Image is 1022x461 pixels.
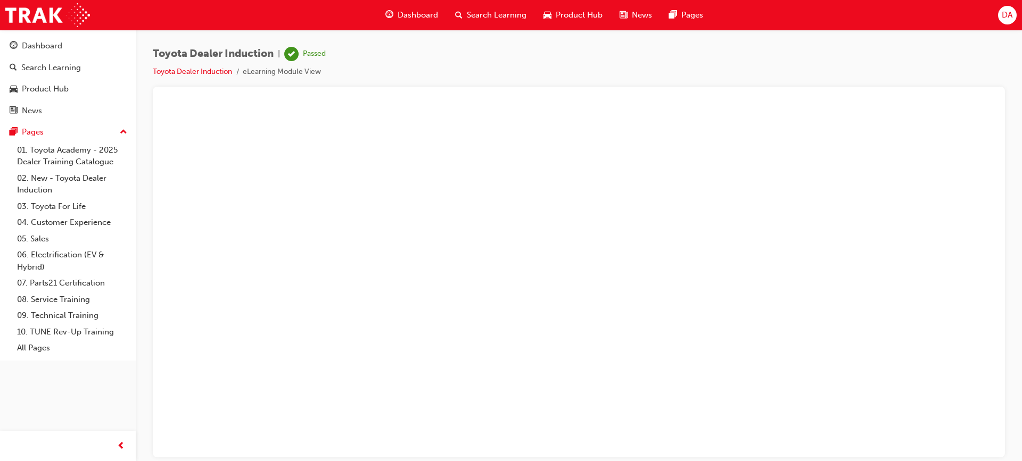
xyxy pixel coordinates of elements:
[278,48,280,60] span: |
[13,170,131,198] a: 02. New - Toyota Dealer Induction
[632,9,652,21] span: News
[22,105,42,117] div: News
[284,47,299,61] span: learningRecordVerb_PASS-icon
[385,9,393,22] span: guage-icon
[611,4,661,26] a: news-iconNews
[13,291,131,308] a: 08. Service Training
[377,4,447,26] a: guage-iconDashboard
[153,67,232,76] a: Toyota Dealer Induction
[13,198,131,215] a: 03. Toyota For Life
[4,122,131,142] button: Pages
[4,34,131,122] button: DashboardSearch LearningProduct HubNews
[4,36,131,56] a: Dashboard
[120,125,127,139] span: up-icon
[1002,9,1012,21] span: DA
[669,9,677,22] span: pages-icon
[13,142,131,170] a: 01. Toyota Academy - 2025 Dealer Training Catalogue
[13,275,131,291] a: 07. Parts21 Certification
[10,128,18,137] span: pages-icon
[21,62,81,74] div: Search Learning
[4,101,131,121] a: News
[22,126,44,138] div: Pages
[117,440,125,453] span: prev-icon
[153,48,274,60] span: Toyota Dealer Induction
[10,63,17,73] span: search-icon
[303,49,326,59] div: Passed
[13,214,131,231] a: 04. Customer Experience
[455,9,463,22] span: search-icon
[5,3,90,27] img: Trak
[13,307,131,324] a: 09. Technical Training
[13,324,131,340] a: 10. TUNE Rev-Up Training
[681,9,703,21] span: Pages
[13,340,131,356] a: All Pages
[10,85,18,94] span: car-icon
[661,4,712,26] a: pages-iconPages
[4,58,131,78] a: Search Learning
[10,106,18,116] span: news-icon
[13,247,131,275] a: 06. Electrification (EV & Hybrid)
[556,9,603,21] span: Product Hub
[22,83,69,95] div: Product Hub
[998,6,1017,24] button: DA
[467,9,526,21] span: Search Learning
[398,9,438,21] span: Dashboard
[243,66,321,78] li: eLearning Module View
[22,40,62,52] div: Dashboard
[543,9,551,22] span: car-icon
[620,9,628,22] span: news-icon
[4,79,131,99] a: Product Hub
[447,4,535,26] a: search-iconSearch Learning
[13,231,131,247] a: 05. Sales
[10,41,18,51] span: guage-icon
[535,4,611,26] a: car-iconProduct Hub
